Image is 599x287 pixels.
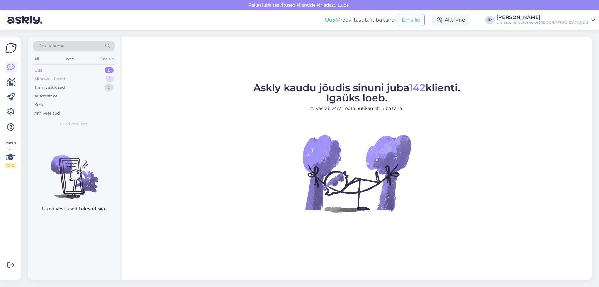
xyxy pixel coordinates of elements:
[253,105,460,112] p: AI vastab 24/7. Tööta nutikamalt juba täna.
[325,17,337,23] b: Uus!
[34,101,43,108] div: Kõik
[409,82,426,94] span: 142
[496,15,588,20] div: [PERSON_NAME]
[100,55,115,63] div: Socials
[28,144,120,200] img: No chats
[34,84,65,91] div: Tiimi vestlused
[105,84,114,91] div: 0
[60,121,89,127] span: Uued vestlused
[42,205,106,212] p: Uued vestlused tulevad siia.
[34,76,65,82] div: Minu vestlused
[253,82,460,104] span: Askly kaudu jõudis sinuni juba klienti. Igaüks loeb.
[5,163,16,168] div: 2 / 3
[33,55,40,63] div: All
[398,14,425,26] button: Emailid
[325,16,395,24] div: Proovi tasuta juba täna:
[39,43,64,49] span: Otsi kliente
[336,2,351,8] span: Luba
[34,67,42,73] div: Uus
[105,67,114,73] div: 0
[65,55,75,63] div: Web
[34,110,60,116] div: Arhiveeritud
[34,93,57,99] div: AI Assistent
[432,14,470,26] div: Aktiivne
[5,140,16,168] div: Vaata siia
[106,76,114,82] div: 1
[300,117,413,229] img: No Chat active
[496,20,588,25] div: Limestone factories of [GEOGRAPHIC_DATA] OÜ
[496,15,595,25] a: [PERSON_NAME]Limestone factories of [GEOGRAPHIC_DATA] OÜ
[485,16,494,24] div: JR
[5,42,17,54] img: Askly Logo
